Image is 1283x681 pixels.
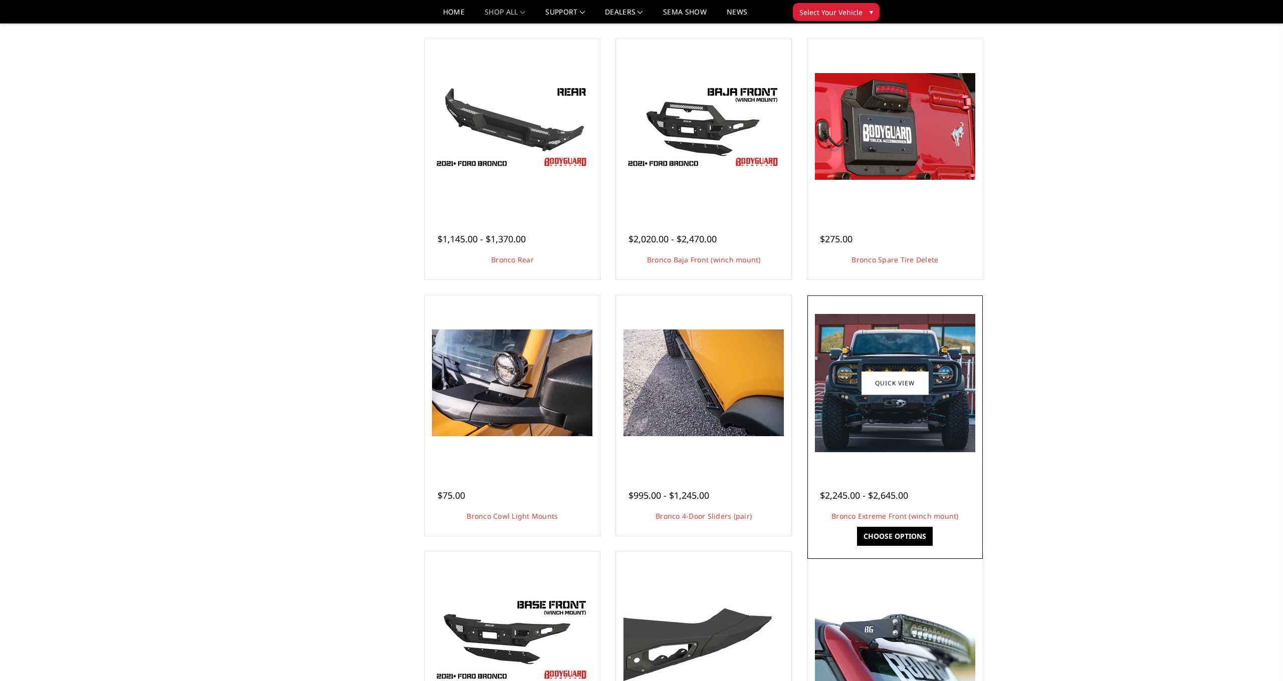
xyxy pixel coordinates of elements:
[427,42,598,212] a: Bronco Rear Shown with optional bolt-on end caps
[443,9,465,23] a: Home
[727,9,747,23] a: News
[623,329,784,436] img: Bronco 4-Door Sliders (pair)
[810,298,980,468] a: Bronco Extreme Front (winch mount) Bronco Extreme Front (winch mount)
[1233,633,1283,681] iframe: Chat Widget
[618,42,789,212] a: Bodyguard Ford Bronco Bronco Baja Front (winch mount)
[618,298,789,468] a: Bronco 4-Door Sliders (pair) Bronco 4-Door Sliders (pair)
[820,489,908,501] span: $2,245.00 - $2,645.00
[438,233,526,245] span: $1,145.00 - $1,370.00
[545,9,585,23] a: Support
[663,9,707,23] a: SEMA Show
[438,489,465,501] span: $75.00
[815,314,975,452] img: Bronco Extreme Front (winch mount)
[870,7,873,17] span: ▾
[793,3,880,21] button: Select Your Vehicle
[831,511,959,521] a: Bronco Extreme Front (winch mount)
[862,371,929,395] a: Quick view
[810,42,980,212] a: Bronco Spare Tire Delete Bronco Spare Tire Delete
[799,7,863,18] span: Select Your Vehicle
[427,298,598,468] a: Bronco Cowl Light Mounts Bronco Cowl Light Mounts
[857,527,933,546] a: Choose Options
[851,255,938,264] a: Bronco Spare Tire Delete
[467,511,558,521] a: Bronco Cowl Light Mounts
[605,9,643,23] a: Dealers
[432,329,592,436] img: Bronco Cowl Light Mounts
[815,73,975,180] img: Bronco Spare Tire Delete
[628,233,717,245] span: $2,020.00 - $2,470.00
[647,255,761,264] a: Bronco Baja Front (winch mount)
[491,255,534,264] a: Bronco Rear
[656,511,752,521] a: Bronco 4-Door Sliders (pair)
[485,9,525,23] a: shop all
[628,489,709,501] span: $995.00 - $1,245.00
[820,233,852,245] span: $275.00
